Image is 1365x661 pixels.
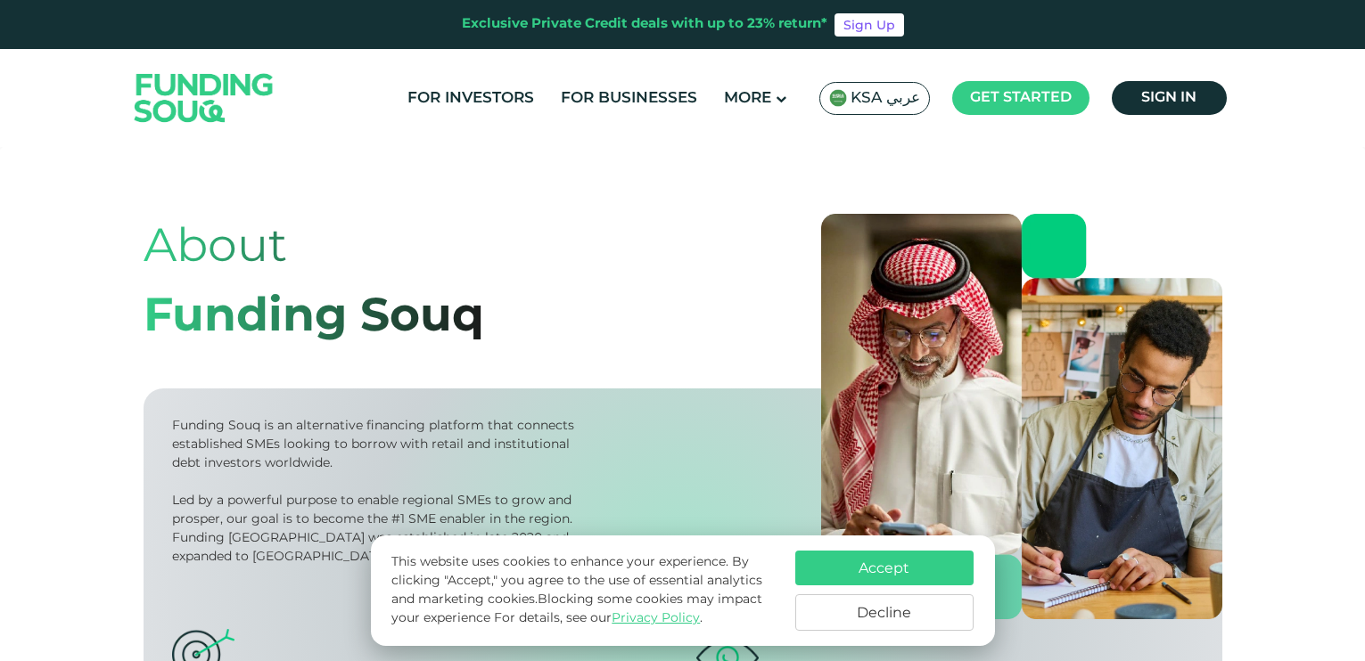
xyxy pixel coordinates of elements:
[1112,81,1227,115] a: Sign in
[970,91,1072,104] span: Get started
[724,91,771,106] span: More
[821,214,1222,619] img: about-us-banner
[403,84,539,113] a: For Investors
[117,53,292,143] img: Logo
[835,13,904,37] a: Sign Up
[556,84,702,113] a: For Businesses
[612,612,700,624] a: Privacy Policy
[851,88,920,109] span: KSA عربي
[391,593,762,624] span: Blocking some cookies may impact your experience
[144,214,484,283] div: About
[172,417,580,473] div: Funding Souq is an alternative financing platform that connects established SMEs looking to borro...
[462,14,827,35] div: Exclusive Private Credit deals with up to 23% return*
[795,594,974,631] button: Decline
[144,283,484,353] div: Funding Souq
[172,492,580,567] div: Led by a powerful purpose to enable regional SMEs to grow and prosper, our goal is to become the ...
[391,553,777,628] p: This website uses cookies to enhance your experience. By clicking "Accept," you agree to the use ...
[1141,91,1196,104] span: Sign in
[829,89,847,107] img: SA Flag
[494,612,703,624] span: For details, see our .
[795,551,974,585] button: Accept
